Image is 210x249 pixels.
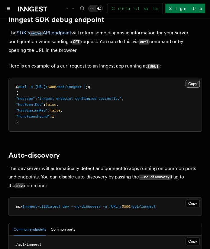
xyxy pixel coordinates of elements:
[22,204,60,209] span: inngest-cli@latest
[16,108,48,112] span: "hasSigningKey"
[50,114,52,118] span: :
[52,114,54,118] span: 1
[72,39,81,45] code: GET
[8,164,202,190] p: The dev server will automatically detect and connect to apps running on common ports and endpoint...
[16,204,22,209] span: npx
[16,114,50,118] span: "functionsFound"
[48,85,56,89] span: 3000
[147,64,160,69] code: [URL]
[35,85,48,89] span: [URL]:
[46,102,56,107] span: false
[88,5,103,12] button: Toggle dark mode
[16,120,18,124] span: }
[29,85,33,89] span: -s
[8,29,202,55] p: The will return some diagnostic information for your server configuration when sending a request....
[14,223,46,236] button: Common endpoints
[109,204,122,209] span: [URL]:
[79,5,86,12] button: Find something...
[8,62,202,71] p: Here is an example of a curl request to an Inngest app running at :
[103,204,107,209] span: -u
[122,204,130,209] span: 3000
[48,108,50,112] span: :
[15,183,24,188] code: dev
[122,96,124,101] span: ,
[8,151,60,159] a: Auto-discovery
[86,85,90,89] span: jq
[50,108,60,112] span: false
[63,204,69,209] span: dev
[56,102,58,107] span: ,
[165,4,205,13] a: Sign Up
[16,96,35,101] span: "message"
[37,96,122,101] span: "Inngest endpoint configured correctly."
[35,96,37,101] span: :
[130,204,156,209] span: /api/inngest
[108,4,163,13] a: Contact sales
[60,108,63,112] span: ,
[186,200,200,207] button: Copy
[8,15,104,24] a: Inngest SDK debug endpoint
[16,85,18,89] span: $
[5,5,12,12] button: Toggle navigation
[44,102,46,107] span: :
[56,85,82,89] span: /api/inngest
[30,31,43,36] code: serve
[17,30,71,36] a: SDK'sserveAPI endpoint
[139,175,171,180] code: --no-discovery
[84,85,86,89] span: |
[16,91,18,95] span: {
[18,85,27,89] span: curl
[16,102,44,107] span: "hasEventKey"
[51,223,75,236] button: Common ports
[186,238,200,245] button: Copy
[186,80,200,88] button: Copy
[16,242,41,247] span: /api/inngest
[139,39,149,45] code: curl
[71,204,101,209] span: --no-discovery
